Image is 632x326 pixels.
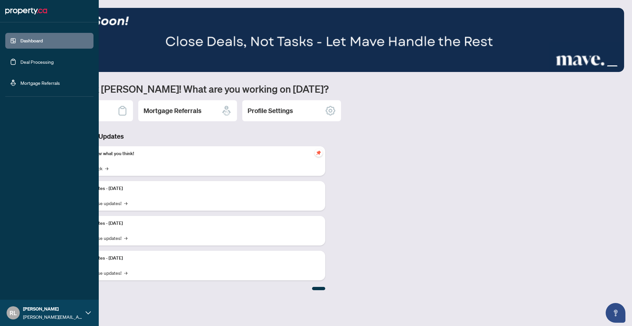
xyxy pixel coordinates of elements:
[602,65,604,68] button: 3
[144,106,201,115] h2: Mortgage Referrals
[20,59,54,65] a: Deal Processing
[69,150,320,157] p: We want to hear what you think!
[34,82,624,95] h1: Welcome back [PERSON_NAME]! What are you working on [DATE]?
[5,6,47,16] img: logo
[315,149,323,157] span: pushpin
[124,269,127,276] span: →
[34,8,624,72] img: Slide 3
[606,303,625,323] button: Open asap
[124,234,127,242] span: →
[69,185,320,192] p: Platform Updates - [DATE]
[23,313,82,320] span: [PERSON_NAME][EMAIL_ADDRESS][DOMAIN_NAME]
[69,255,320,262] p: Platform Updates - [DATE]
[23,305,82,313] span: [PERSON_NAME]
[596,65,599,68] button: 2
[69,220,320,227] p: Platform Updates - [DATE]
[34,132,325,141] h3: Brokerage & Industry Updates
[20,38,43,44] a: Dashboard
[607,65,618,68] button: 4
[591,65,594,68] button: 1
[20,80,60,86] a: Mortgage Referrals
[10,308,17,317] span: RL
[105,165,108,172] span: →
[248,106,293,115] h2: Profile Settings
[124,199,127,207] span: →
